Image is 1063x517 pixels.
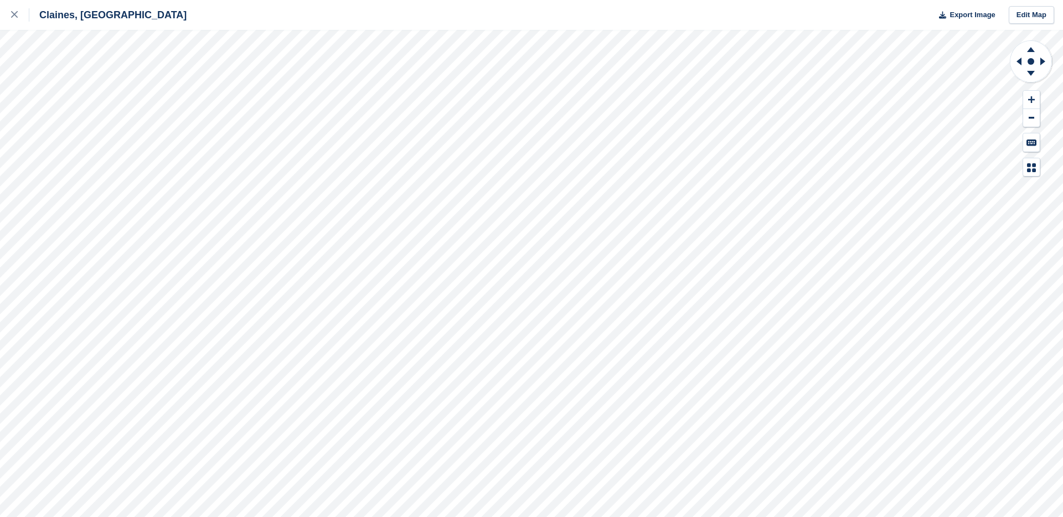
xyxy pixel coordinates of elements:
a: Edit Map [1009,6,1054,24]
button: Keyboard Shortcuts [1023,133,1040,152]
button: Export Image [932,6,995,24]
button: Zoom Out [1023,109,1040,127]
span: Export Image [950,9,995,20]
div: Claines, [GEOGRAPHIC_DATA] [29,8,187,22]
button: Zoom In [1023,91,1040,109]
button: Map Legend [1023,158,1040,177]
